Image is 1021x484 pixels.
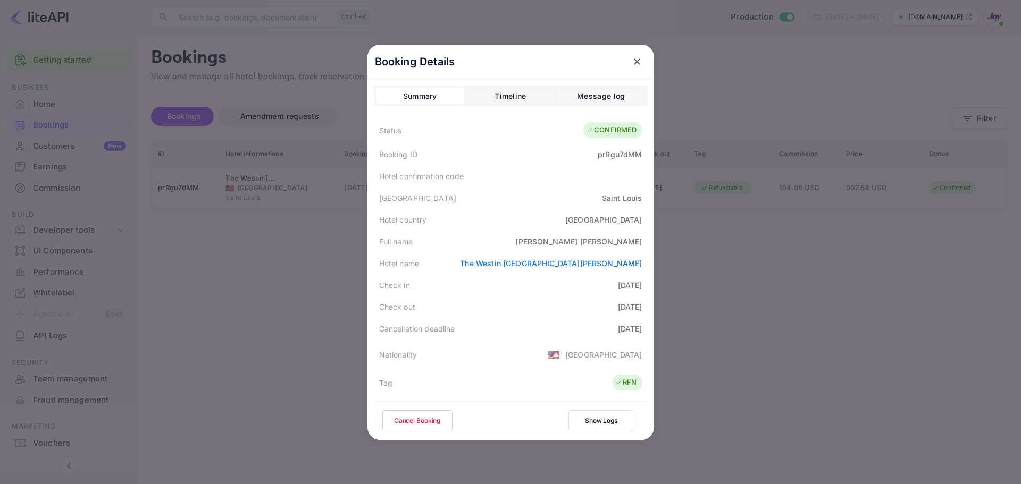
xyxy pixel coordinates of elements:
[565,214,642,225] div: [GEOGRAPHIC_DATA]
[379,192,457,203] div: [GEOGRAPHIC_DATA]
[565,349,642,360] div: [GEOGRAPHIC_DATA]
[577,90,625,103] div: Message log
[382,410,453,431] button: Cancel Booking
[379,377,392,388] div: Tag
[627,52,647,71] button: close
[379,236,413,247] div: Full name
[379,171,464,182] div: Hotel confirmation code
[379,214,427,225] div: Hotel country
[460,259,642,268] a: The Westin [GEOGRAPHIC_DATA][PERSON_NAME]
[598,149,642,160] div: prRgu7dMM
[379,301,415,312] div: Check out
[376,88,464,105] button: Summary
[379,258,420,269] div: Hotel name
[379,279,410,291] div: Check in
[618,301,642,312] div: [DATE]
[379,149,418,160] div: Booking ID
[375,54,455,70] p: Booking Details
[618,323,642,334] div: [DATE]
[586,125,637,135] div: CONFIRMED
[466,88,555,105] button: Timeline
[615,377,637,388] div: RFN
[548,345,560,364] span: United States
[379,349,417,360] div: Nationality
[495,90,526,103] div: Timeline
[379,125,402,136] div: Status
[515,236,642,247] div: [PERSON_NAME] [PERSON_NAME]
[557,88,645,105] button: Message log
[568,410,634,431] button: Show Logs
[403,90,437,103] div: Summary
[379,323,455,334] div: Cancellation deadline
[602,192,642,203] div: Saint Louis
[618,279,642,291] div: [DATE]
